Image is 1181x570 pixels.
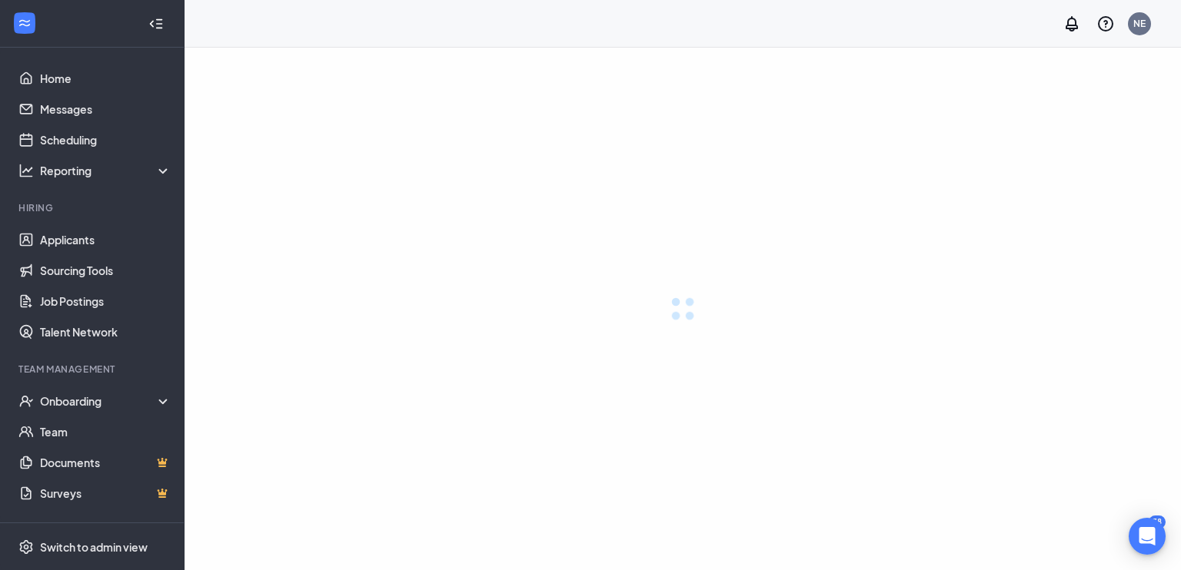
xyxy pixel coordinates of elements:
svg: Collapse [148,16,164,31]
svg: Settings [18,539,34,555]
div: Team Management [18,363,168,376]
svg: Analysis [18,163,34,178]
a: Messages [40,94,171,124]
div: Switch to admin view [40,539,148,555]
a: Job Postings [40,286,171,316]
a: Talent Network [40,316,171,347]
a: Sourcing Tools [40,255,171,286]
div: 38 [1149,515,1166,529]
div: Reporting [40,163,172,178]
div: NE [1133,17,1146,30]
a: Home [40,63,171,94]
a: Team [40,416,171,447]
a: SurveysCrown [40,478,171,509]
div: Onboarding [40,393,172,409]
svg: QuestionInfo [1096,15,1115,33]
svg: UserCheck [18,393,34,409]
a: Scheduling [40,124,171,155]
a: Applicants [40,224,171,255]
svg: WorkstreamLogo [17,15,32,31]
div: Hiring [18,201,168,214]
a: DocumentsCrown [40,447,171,478]
div: Open Intercom Messenger [1129,518,1166,555]
svg: Notifications [1063,15,1081,33]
